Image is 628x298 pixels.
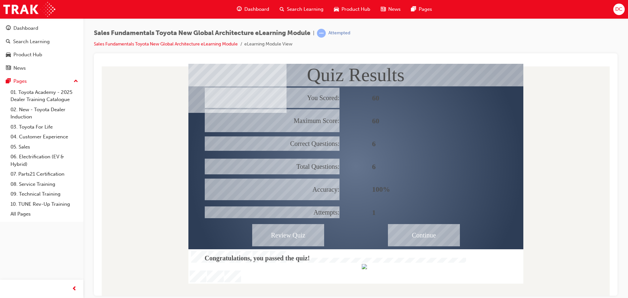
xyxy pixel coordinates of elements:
[8,142,81,152] a: 05. Sales
[106,73,240,87] div: Correct Questions:
[375,3,406,16] a: news-iconNews
[8,179,81,189] a: 08. Service Training
[406,3,437,16] a: pages-iconPages
[244,6,269,13] span: Dashboard
[6,52,11,58] span: car-icon
[3,21,81,75] button: DashboardSearch LearningProduct HubNews
[328,30,350,36] div: Attempted
[287,6,323,13] span: Search Learning
[615,6,622,13] span: DC
[13,25,38,32] div: Dashboard
[273,46,408,68] div: 60
[153,160,225,183] div: Review Quiz
[613,4,625,15] button: DC
[8,132,81,142] a: 04. Customer Experience
[13,78,27,85] div: Pages
[3,49,81,61] a: Product Hub
[72,285,77,293] span: prev-icon
[273,115,408,136] div: 100%
[106,183,408,206] div: Congratulations, you passed the quiz!
[106,95,240,111] div: Total Questions:
[6,39,10,45] span: search-icon
[74,77,78,86] span: up-icon
[3,75,81,87] button: Pages
[273,24,408,45] div: 60
[237,5,242,13] span: guage-icon
[273,138,408,159] div: 1
[13,64,26,72] div: News
[106,45,240,68] div: Maximum Score:
[273,92,408,114] div: 6
[273,69,408,91] div: 6
[3,22,81,34] a: Dashboard
[329,3,375,16] a: car-iconProduct Hub
[6,79,11,84] span: pages-icon
[6,65,11,71] span: news-icon
[8,152,81,169] a: 06. Electrification (EV & Hybrid)
[13,38,50,45] div: Search Learning
[341,6,370,13] span: Product Hub
[106,115,240,136] div: Accuracy:
[8,169,81,179] a: 07. Parts21 Certification
[8,122,81,132] a: 03. Toyota For Life
[8,105,81,122] a: 02. New - Toyota Dealer Induction
[13,51,42,59] div: Product Hub
[94,41,238,47] a: Sales Fundamentals Toyota New Global Architecture eLearning Module
[106,143,240,154] div: Attempts:
[381,5,386,13] span: news-icon
[6,26,11,31] span: guage-icon
[280,5,284,13] span: search-icon
[232,3,274,16] a: guage-iconDashboard
[317,29,326,38] span: learningRecordVerb_ATTEMPT-icon
[411,5,416,13] span: pages-icon
[313,29,314,37] span: |
[8,199,81,209] a: 10. TUNE Rev-Up Training
[3,2,55,17] img: Trak
[8,87,81,105] a: 01. Toyota Academy - 2025 Dealer Training Catalogue
[289,160,361,183] div: Continue
[244,41,292,48] li: eLearning Module View
[3,36,81,48] a: Search Learning
[8,209,81,219] a: All Pages
[388,6,401,13] span: News
[94,29,310,37] span: Sales Fundamentals Toyota New Global Architecture eLearning Module
[3,62,81,74] a: News
[274,3,329,16] a: search-iconSearch Learning
[334,5,339,13] span: car-icon
[419,6,432,13] span: Pages
[106,24,240,44] div: You Scored:
[8,189,81,199] a: 09. Technical Training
